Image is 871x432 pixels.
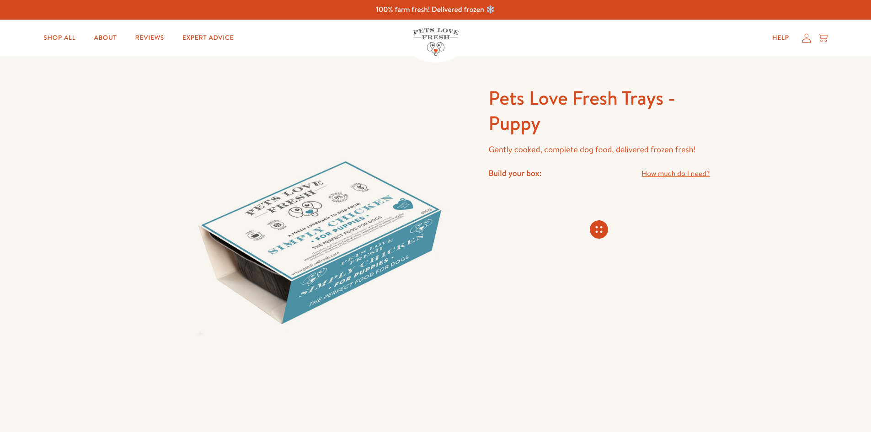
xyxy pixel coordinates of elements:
img: Pets Love Fresh [413,28,459,56]
a: Shop All [36,29,83,47]
a: Help [765,29,796,47]
a: About [86,29,124,47]
h1: Pets Love Fresh Trays - Puppy [488,85,710,135]
svg: Connecting store [590,220,608,239]
a: How much do I need? [641,168,710,180]
a: Reviews [128,29,171,47]
a: Expert Advice [175,29,241,47]
h4: Build your box: [488,168,541,178]
img: Pets Love Fresh Trays - Puppy [161,85,467,391]
p: Gently cooked, complete dog food, delivered frozen fresh! [488,143,710,157]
